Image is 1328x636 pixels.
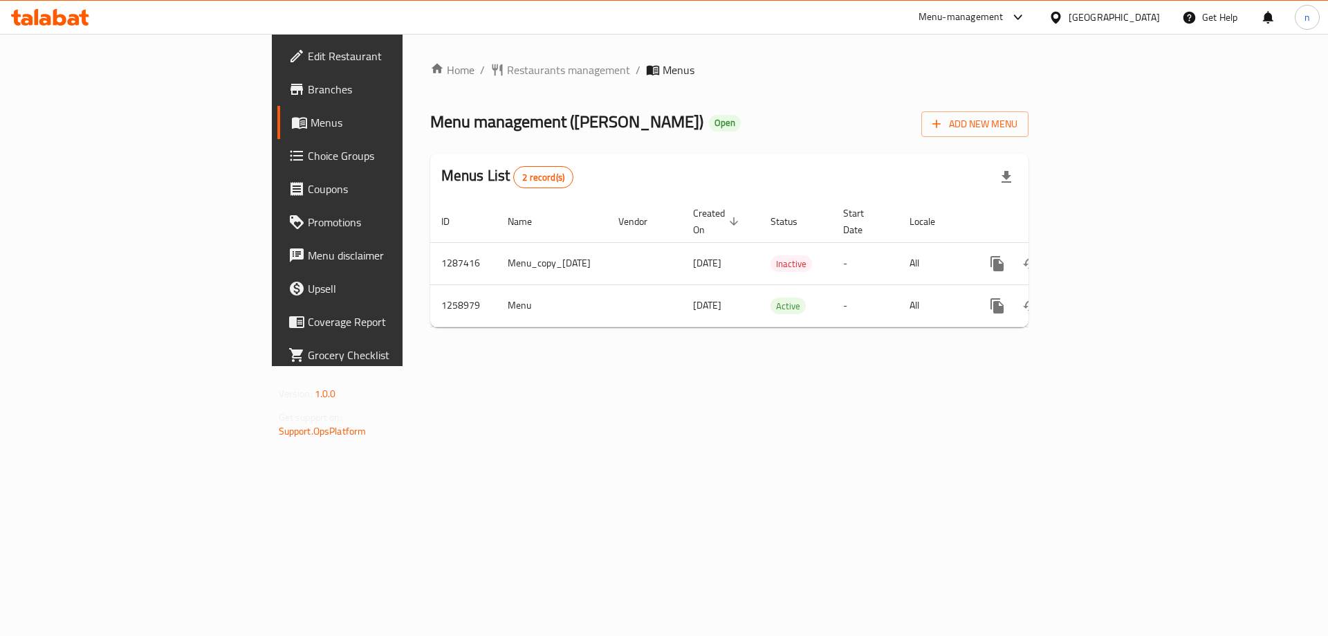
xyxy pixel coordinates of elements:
[507,62,630,78] span: Restaurants management
[771,256,812,272] span: Inactive
[490,62,630,78] a: Restaurants management
[513,166,573,188] div: Total records count
[932,116,1017,133] span: Add New Menu
[308,314,483,330] span: Coverage Report
[308,214,483,230] span: Promotions
[693,205,743,238] span: Created On
[970,201,1125,243] th: Actions
[277,106,494,139] a: Menus
[277,272,494,305] a: Upsell
[898,284,970,327] td: All
[771,298,806,314] div: Active
[277,39,494,73] a: Edit Restaurant
[663,62,694,78] span: Menus
[277,73,494,106] a: Branches
[279,422,367,440] a: Support.OpsPlatform
[441,213,468,230] span: ID
[1014,247,1047,280] button: Change Status
[308,48,483,64] span: Edit Restaurant
[832,242,898,284] td: -
[832,284,898,327] td: -
[497,284,607,327] td: Menu
[693,254,721,272] span: [DATE]
[279,408,342,426] span: Get support on:
[921,111,1029,137] button: Add New Menu
[277,172,494,206] a: Coupons
[441,165,573,188] h2: Menus List
[981,289,1014,322] button: more
[277,206,494,239] a: Promotions
[636,62,640,78] li: /
[430,62,1029,78] nav: breadcrumb
[277,139,494,172] a: Choice Groups
[308,280,483,297] span: Upsell
[1304,10,1310,25] span: n
[843,205,882,238] span: Start Date
[910,213,953,230] span: Locale
[308,181,483,197] span: Coupons
[898,242,970,284] td: All
[771,298,806,314] span: Active
[311,114,483,131] span: Menus
[315,385,336,403] span: 1.0.0
[308,147,483,164] span: Choice Groups
[514,171,573,184] span: 2 record(s)
[277,338,494,372] a: Grocery Checklist
[430,201,1125,327] table: enhanced table
[990,161,1023,194] div: Export file
[277,239,494,272] a: Menu disclaimer
[1014,289,1047,322] button: Change Status
[709,117,741,129] span: Open
[693,296,721,314] span: [DATE]
[981,247,1014,280] button: more
[277,305,494,338] a: Coverage Report
[508,213,550,230] span: Name
[618,213,665,230] span: Vendor
[771,213,815,230] span: Status
[430,106,703,137] span: Menu management ( [PERSON_NAME] )
[771,255,812,272] div: Inactive
[279,385,313,403] span: Version:
[308,347,483,363] span: Grocery Checklist
[709,115,741,131] div: Open
[497,242,607,284] td: Menu_copy_[DATE]
[308,81,483,98] span: Branches
[308,247,483,264] span: Menu disclaimer
[1069,10,1160,25] div: [GEOGRAPHIC_DATA]
[919,9,1004,26] div: Menu-management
